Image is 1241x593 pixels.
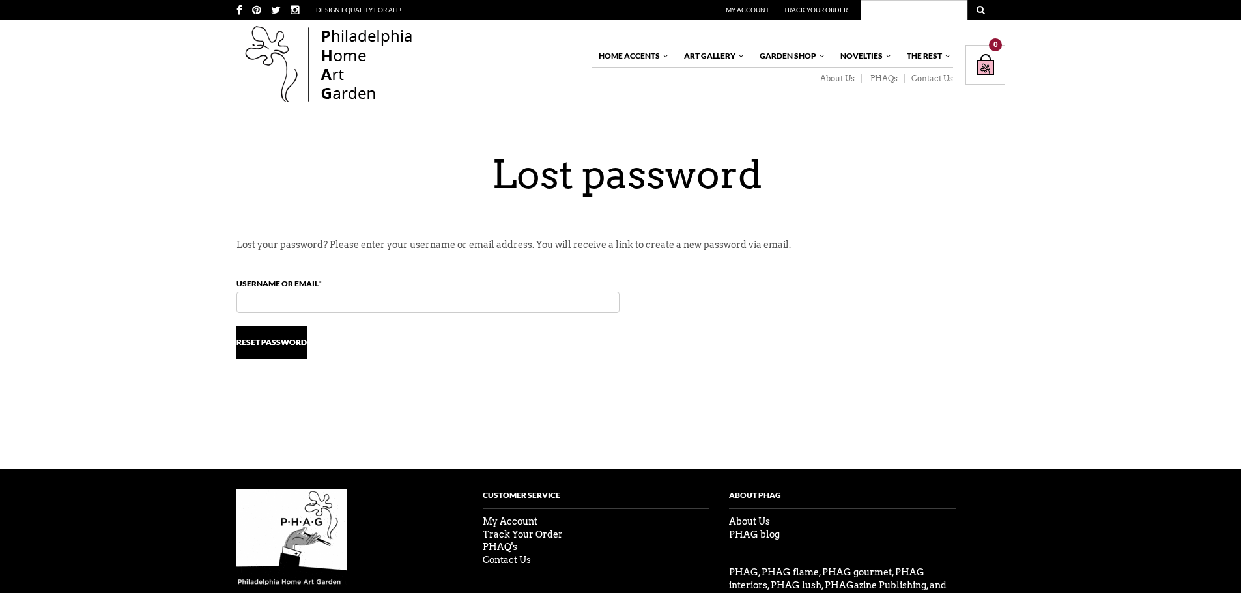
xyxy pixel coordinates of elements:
[729,529,780,540] a: PHAG blog
[236,151,1018,198] h1: Lost password
[784,6,848,14] a: Track Your Order
[236,326,307,359] button: Reset password
[236,238,1018,266] p: Lost your password? Please enter your username or email address. You will receive a link to creat...
[483,489,709,510] h4: Customer Service
[812,74,862,84] a: About Us
[834,45,892,67] a: Novelties
[678,45,745,67] a: Art Gallery
[726,6,769,14] a: My Account
[900,45,952,67] a: The Rest
[729,516,770,527] a: About Us
[483,529,563,540] a: Track Your Order
[905,74,953,84] a: Contact Us
[483,555,531,565] a: Contact Us
[989,38,1002,51] div: 0
[483,516,537,527] a: My Account
[483,542,517,552] a: PHAQ's
[729,489,956,510] h4: About PHag
[236,266,620,292] label: Username or email
[862,74,905,84] a: PHAQs
[753,45,826,67] a: Garden Shop
[592,45,670,67] a: Home Accents
[236,489,347,586] img: phag-logo-compressor.gif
